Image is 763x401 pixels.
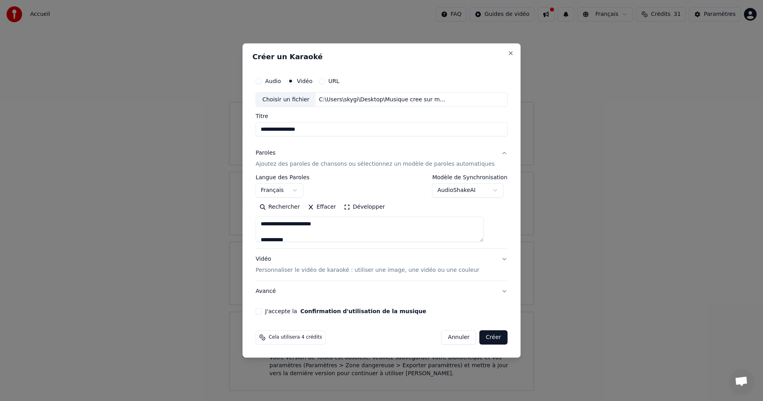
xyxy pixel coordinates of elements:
[256,201,304,214] button: Rechercher
[256,161,495,169] p: Ajoutez des paroles de chansons ou sélectionnez un modèle de paroles automatiques
[269,334,322,341] span: Cela utilisera 4 crédits
[340,201,389,214] button: Développer
[480,330,507,345] button: Créer
[256,114,507,119] label: Titre
[256,175,507,249] div: ParolesAjoutez des paroles de chansons ou sélectionnez un modèle de paroles automatiques
[256,175,310,180] label: Langue des Paroles
[256,249,507,281] button: VidéoPersonnaliser le vidéo de karaoké : utiliser une image, une vidéo ou une couleur
[256,143,507,175] button: ParolesAjoutez des paroles de chansons ou sélectionnez un modèle de paroles automatiques
[256,256,479,275] div: Vidéo
[300,308,426,314] button: J'accepte la
[252,53,511,60] h2: Créer un Karaoké
[256,266,479,274] p: Personnaliser le vidéo de karaoké : utiliser une image, une vidéo ou une couleur
[297,78,312,84] label: Vidéo
[265,308,426,314] label: J'accepte la
[316,96,451,104] div: C:\Users\skygi\Desktop\Musique cree sur mon tel\Ton rêve est la .MP4
[328,78,339,84] label: URL
[256,281,507,302] button: Avancé
[432,175,507,180] label: Modèle de Synchronisation
[304,201,340,214] button: Effacer
[256,149,275,157] div: Paroles
[265,78,281,84] label: Audio
[256,93,316,107] div: Choisir un fichier
[441,330,476,345] button: Annuler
